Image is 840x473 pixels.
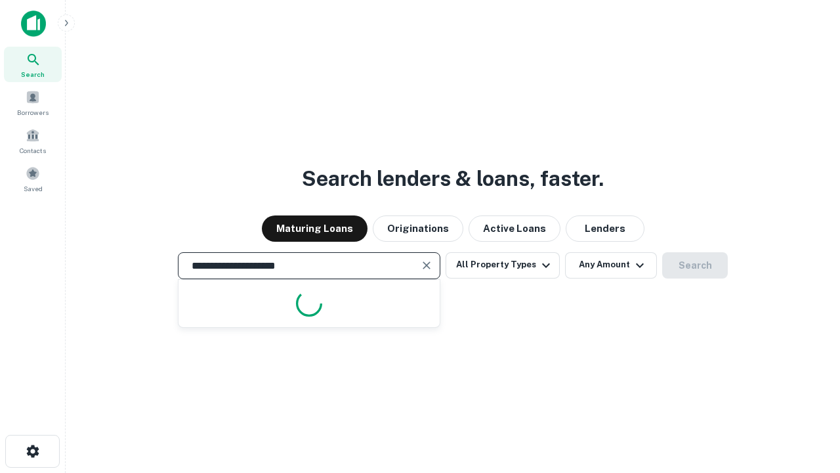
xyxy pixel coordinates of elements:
[565,252,657,279] button: Any Amount
[24,183,43,194] span: Saved
[4,123,62,158] a: Contacts
[302,163,604,194] h3: Search lenders & loans, faster.
[417,256,436,275] button: Clear
[4,161,62,196] a: Saved
[4,85,62,120] a: Borrowers
[4,47,62,82] a: Search
[469,215,560,242] button: Active Loans
[20,145,46,156] span: Contacts
[566,215,644,242] button: Lenders
[21,69,45,79] span: Search
[262,215,367,242] button: Maturing Loans
[774,368,840,431] iframe: Chat Widget
[21,11,46,37] img: capitalize-icon.png
[373,215,463,242] button: Originations
[446,252,560,279] button: All Property Types
[17,107,49,118] span: Borrowers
